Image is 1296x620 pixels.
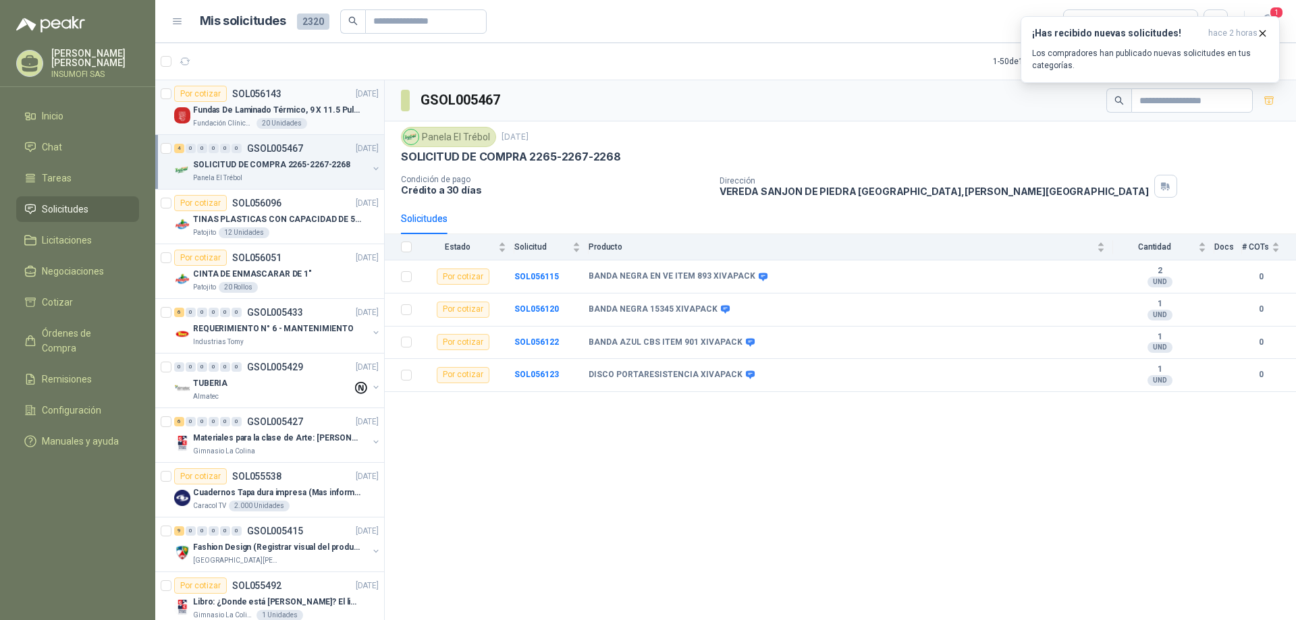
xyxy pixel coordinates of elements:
p: SOL055492 [232,581,281,590]
span: Producto [589,242,1094,252]
span: Órdenes de Compra [42,326,126,356]
p: SOL056143 [232,89,281,98]
div: 6 [174,308,184,317]
p: [DATE] [356,252,379,264]
span: Cotizar [42,295,73,310]
a: Por cotizarSOL056143[DATE] Company LogoFundas De Laminado Térmico, 9 X 11.5 PulgadasFundación Clí... [155,80,384,135]
div: 0 [232,308,242,317]
span: 2320 [297,13,329,30]
th: Docs [1214,234,1242,260]
p: REQUERIMIENTO N° 6 - MANTENIMIENTO [193,322,354,335]
span: search [1114,96,1124,105]
p: GSOL005427 [247,417,303,426]
p: [PERSON_NAME] [PERSON_NAME] [51,49,139,67]
p: Fundación Clínica Shaio [193,118,254,129]
th: # COTs [1242,234,1296,260]
a: Solicitudes [16,196,139,222]
p: INSUMOFI SAS [51,70,139,78]
p: [DATE] [356,88,379,101]
p: [DATE] [356,580,379,592]
span: Chat [42,140,62,154]
div: Solicitudes [401,211,448,226]
div: 1 - 50 de 1437 [993,51,1081,72]
h3: GSOL005467 [421,90,502,111]
a: 4 0 0 0 0 0 GSOL005467[DATE] Company LogoSOLICITUD DE COMPRA 2265-2267-2268Panela El Trébol [174,140,381,184]
img: Company Logo [174,599,190,615]
span: Estado [420,242,495,252]
img: Company Logo [174,107,190,123]
a: Manuales y ayuda [16,428,139,454]
img: Company Logo [404,130,418,144]
div: 0 [232,144,242,153]
p: Fashion Design (Registrar visual del producto) [193,541,361,554]
p: Cuadernos Tapa dura impresa (Mas informacion en el adjunto) [193,486,361,499]
p: Dirección [720,176,1149,186]
p: [DATE] [356,197,379,210]
p: SOLICITUD DE COMPRA 2265-2267-2268 [401,150,621,164]
span: hace 2 horas [1208,28,1258,39]
span: Manuales y ayuda [42,434,119,449]
b: 2 [1113,266,1206,277]
th: Producto [589,234,1113,260]
div: 0 [220,144,230,153]
a: Por cotizarSOL056051[DATE] Company LogoCINTA DE ENMASCARAR DE 1"Patojito20 Rollos [155,244,384,299]
a: SOL056120 [514,304,559,314]
th: Estado [420,234,514,260]
span: Inicio [42,109,63,123]
span: Tareas [42,171,72,186]
div: 0 [186,526,196,536]
button: 1 [1255,9,1280,34]
p: Materiales para la clase de Arte: [PERSON_NAME] [193,432,361,445]
a: Cotizar [16,289,139,315]
div: Por cotizar [174,577,227,594]
div: UND [1147,342,1172,353]
p: CINTA DE ENMASCARAR DE 1" [193,268,312,281]
b: 1 [1113,332,1206,343]
b: 0 [1242,368,1280,381]
div: 6 [174,417,184,426]
p: [DATE] [356,525,379,538]
img: Company Logo [174,544,190,561]
img: Company Logo [174,271,190,287]
div: 0 [209,526,219,536]
b: 0 [1242,271,1280,283]
a: 6 0 0 0 0 0 GSOL005433[DATE] Company LogoREQUERIMIENTO N° 6 - MANTENIMIENTOIndustrias Tomy [174,304,381,347]
p: SOL056096 [232,198,281,208]
div: Por cotizar [174,86,227,102]
div: 20 Rollos [219,282,258,293]
p: TINAS PLASTICAS CON CAPACIDAD DE 50 KG [193,213,361,226]
div: Por cotizar [437,367,489,383]
p: [DATE] [356,361,379,374]
span: Remisiones [42,372,92,387]
a: 9 0 0 0 0 0 GSOL005415[DATE] Company LogoFashion Design (Registrar visual del producto)[GEOGRAPHI... [174,523,381,566]
a: Órdenes de Compra [16,320,139,361]
a: Por cotizarSOL055538[DATE] Company LogoCuadernos Tapa dura impresa (Mas informacion en el adjunto... [155,463,384,517]
span: Cantidad [1113,242,1195,252]
span: 1 [1269,6,1284,19]
div: 0 [197,308,207,317]
div: 0 [220,417,230,426]
p: Patojito [193,282,216,293]
div: 0 [232,362,242,372]
div: 0 [197,362,207,372]
div: Por cotizar [437,334,489,350]
div: 0 [209,362,219,372]
div: 0 [186,144,196,153]
b: BANDA NEGRA EN VE ITEM 893 XIVAPACK [589,271,755,282]
a: Licitaciones [16,227,139,253]
div: Por cotizar [174,195,227,211]
div: Por cotizar [174,250,227,266]
p: Patojito [193,227,216,238]
p: Panela El Trébol [193,173,242,184]
div: 0 [220,362,230,372]
img: Company Logo [174,162,190,178]
div: 0 [220,308,230,317]
p: TUBERIA [193,377,227,390]
img: Company Logo [174,381,190,397]
div: 0 [186,308,196,317]
div: 0 [209,417,219,426]
img: Company Logo [174,490,190,506]
div: 0 [197,526,207,536]
p: Condición de pago [401,175,709,184]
